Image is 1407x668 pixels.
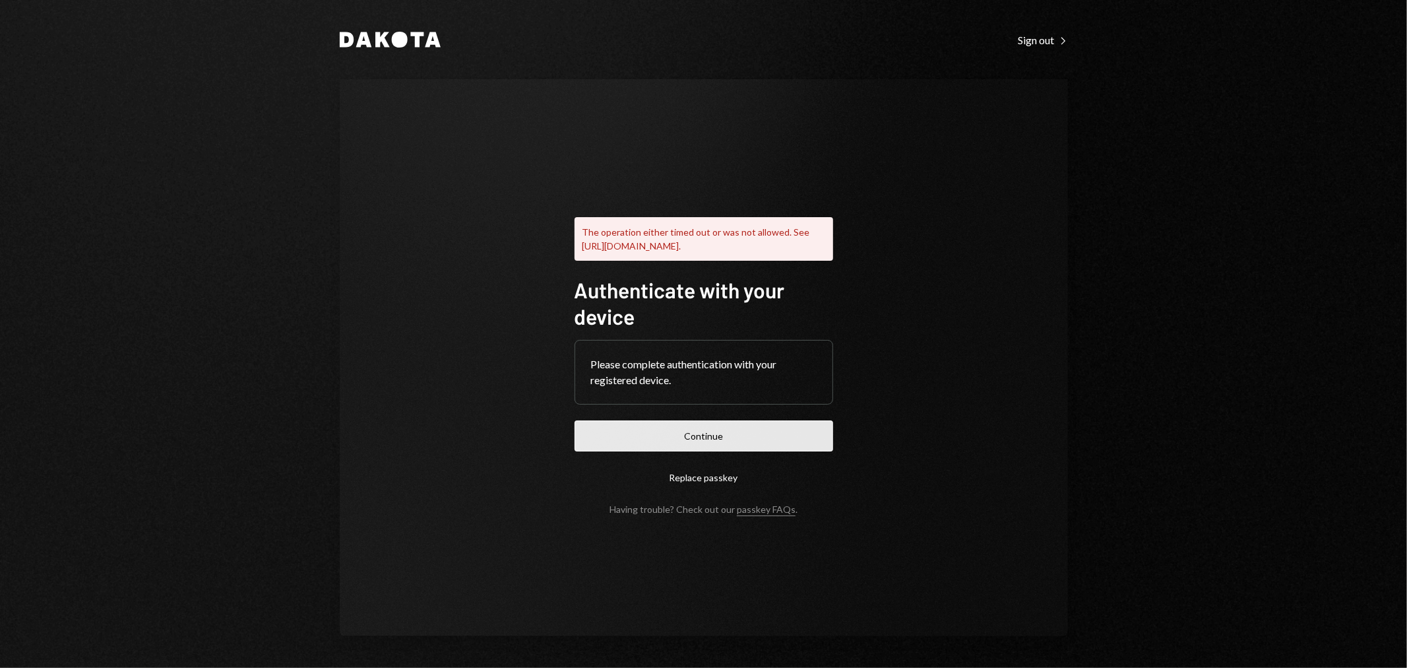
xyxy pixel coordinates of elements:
[737,504,796,516] a: passkey FAQs
[575,462,833,493] button: Replace passkey
[1018,34,1068,47] div: Sign out
[610,504,797,515] div: Having trouble? Check out our .
[1018,32,1068,47] a: Sign out
[575,420,833,451] button: Continue
[591,356,817,388] div: Please complete authentication with your registered device.
[575,217,833,261] div: The operation either timed out or was not allowed. See [URL][DOMAIN_NAME].
[575,277,833,329] h1: Authenticate with your device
